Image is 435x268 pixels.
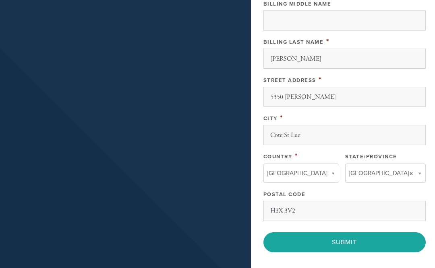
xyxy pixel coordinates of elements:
label: Billing Middle Name [263,1,331,7]
span: [GEOGRAPHIC_DATA] [349,168,409,178]
span: This field is required. [280,113,283,122]
a: [GEOGRAPHIC_DATA] [345,164,426,183]
span: [GEOGRAPHIC_DATA] [267,168,327,178]
label: Postal Code [263,191,306,198]
label: City [263,115,278,122]
span: This field is required. [295,151,298,160]
span: This field is required. [326,37,329,46]
span: This field is required. [319,75,322,84]
label: Street Address [263,77,316,84]
input: Submit [263,232,426,252]
label: Country [263,153,292,160]
a: [GEOGRAPHIC_DATA] [263,164,339,183]
label: Billing Last Name [263,39,324,45]
label: State/Province [345,153,397,160]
